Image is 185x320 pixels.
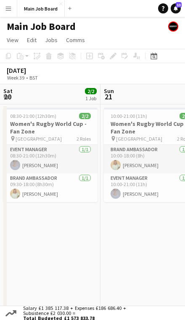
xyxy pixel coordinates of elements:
[29,75,38,81] div: BST
[85,95,96,101] div: 1 Job
[7,20,76,33] h1: Main Job Board
[77,136,91,142] span: 2 Roles
[3,108,98,202] app-job-card: 08:30-21:00 (12h30m)2/2Women's Rugby World Cup - Fan Zone [GEOGRAPHIC_DATA]2 RolesEvent Manager1/...
[24,35,40,45] a: Edit
[3,35,22,45] a: View
[3,120,98,135] h3: Women's Rugby World Cup - Fan Zone
[17,0,65,17] button: Main Job Board
[176,2,182,8] span: 13
[116,136,162,142] span: [GEOGRAPHIC_DATA]
[3,87,13,95] span: Sat
[66,36,85,44] span: Comms
[111,113,147,119] span: 10:00-21:00 (11h)
[7,36,18,44] span: View
[27,36,37,44] span: Edit
[79,113,91,119] span: 2/2
[10,113,56,119] span: 08:30-21:00 (12h30m)
[42,35,61,45] a: Jobs
[171,3,181,13] a: 13
[104,87,114,95] span: Sun
[2,92,13,101] span: 20
[168,21,178,32] app-user-avatar: experience staff
[103,92,114,101] span: 21
[3,173,98,202] app-card-role: Brand Ambassador1/109:30-18:00 (8h30m)[PERSON_NAME]
[7,66,57,75] div: [DATE]
[63,35,88,45] a: Comms
[5,75,26,81] span: Week 39
[16,136,62,142] span: [GEOGRAPHIC_DATA]
[3,145,98,173] app-card-role: Event Manager1/108:30-21:00 (12h30m)[PERSON_NAME]
[45,36,58,44] span: Jobs
[85,88,97,94] span: 2/2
